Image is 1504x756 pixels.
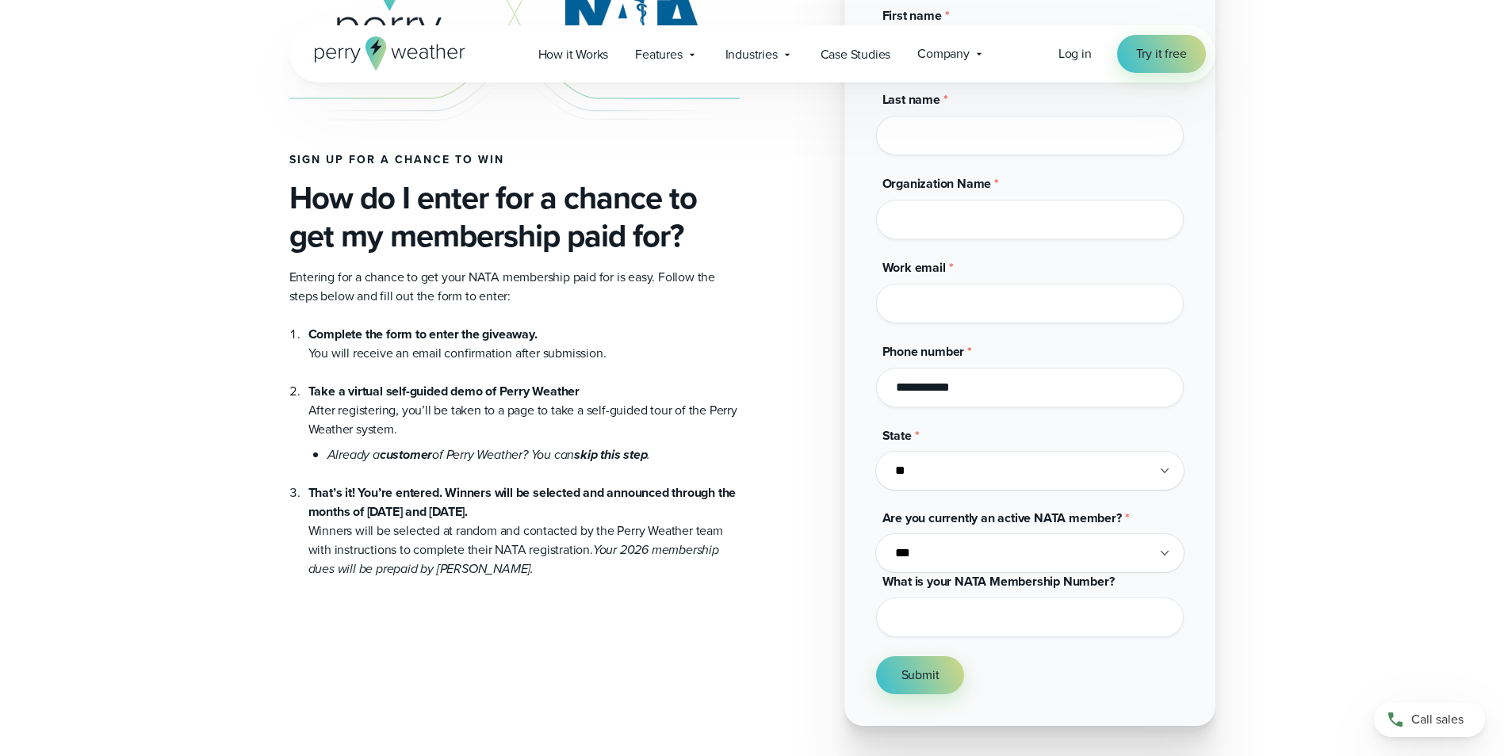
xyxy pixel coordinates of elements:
span: Features [635,45,682,64]
span: Phone number [882,342,965,361]
span: What is your NATA Membership Number? [882,572,1115,590]
em: Already a of Perry Weather? You can . [327,445,651,464]
span: Case Studies [821,45,891,64]
span: Work email [882,258,946,277]
span: Last name [882,90,940,109]
em: Your 2026 membership dues will be prepaid by [PERSON_NAME]. [308,540,719,578]
span: Organization Name [882,174,992,193]
li: Winners will be selected at random and contacted by the Perry Weather team with instructions to c... [308,464,740,578]
strong: That’s it! You’re entered. Winners will be selected and announced through the months of [DATE] an... [308,483,737,521]
a: Try it free [1117,35,1206,73]
a: Case Studies [807,38,905,71]
span: State [882,426,912,445]
span: First name [882,6,942,25]
li: You will receive an email confirmation after submission. [308,325,740,363]
strong: customer [380,445,432,464]
strong: skip this step [574,445,647,464]
li: After registering, you’ll be taken to a page to take a self-guided tour of the Perry Weather system. [308,363,740,464]
span: Call sales [1411,710,1464,729]
span: Submit [901,666,940,685]
span: Industries [725,45,778,64]
span: Try it free [1136,44,1187,63]
span: Are you currently an active NATA member? [882,509,1122,527]
button: Submit [876,656,965,694]
h4: Sign up for a chance to win [289,154,740,166]
strong: Take a virtual self-guided demo of Perry Weather [308,382,580,400]
a: Call sales [1374,702,1485,737]
h3: How do I enter for a chance to get my membership paid for? [289,179,740,255]
a: How it Works [525,38,622,71]
a: Log in [1058,44,1092,63]
strong: Complete the form to enter the giveaway. [308,325,538,343]
span: How it Works [538,45,609,64]
p: Entering for a chance to get your NATA membership paid for is easy. Follow the steps below and fi... [289,268,740,306]
span: Company [917,44,970,63]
